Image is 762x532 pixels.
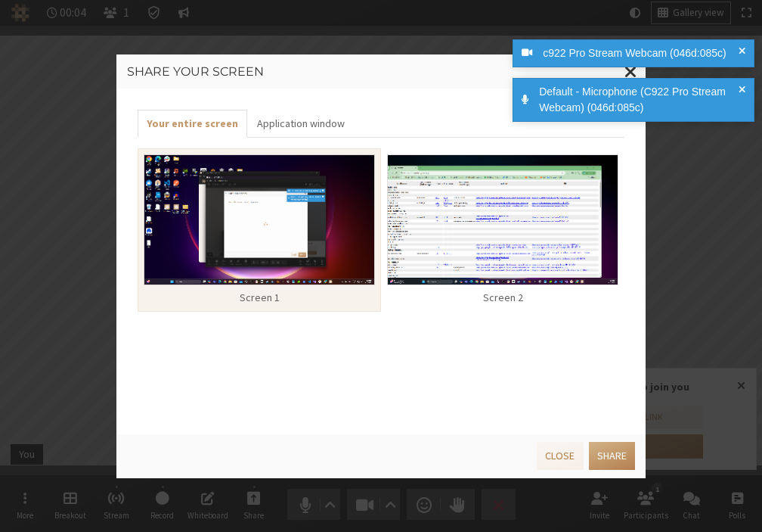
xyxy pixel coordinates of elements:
[387,290,618,306] div: Screen 2
[589,442,635,470] button: Share
[144,290,375,306] div: Screen 1
[537,442,583,470] button: Close
[144,154,375,285] img: 8csrjYkU7dFzI4+ZJKqU+Imlo5FdEQo1LoRo8+kPHflJ25T1Aae683s4uLm6uZ2IaxlDiSKB2sHQ1U4BU1czoV6qKCCwpuo0L...
[127,65,635,79] h3: Share your screen
[138,110,247,138] button: Your entire screen
[534,84,744,116] div: Default - Microphone (C922 Pro Stream Webcam) (046d:085c)
[387,154,618,285] img: VWxC4Tvr2qGaInofwGa4z9z3bqQjgAAAABJRU5ErkJggg==
[537,45,744,61] div: c922 Pro Stream Webcam (046d:085c)
[247,110,353,138] button: Application window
